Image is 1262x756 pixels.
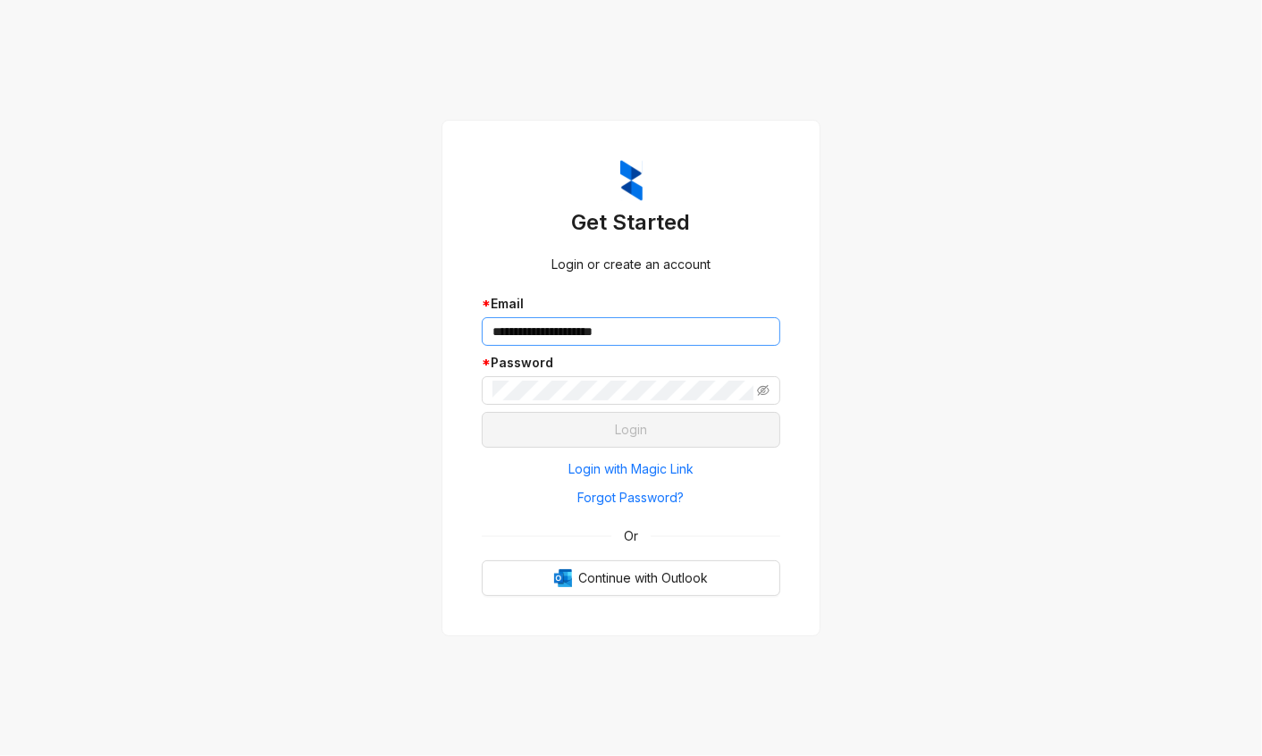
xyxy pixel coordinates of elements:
[482,294,780,314] div: Email
[482,560,780,596] button: OutlookContinue with Outlook
[482,455,780,483] button: Login with Magic Link
[482,208,780,237] h3: Get Started
[620,160,643,201] img: ZumaIcon
[579,568,709,588] span: Continue with Outlook
[482,412,780,448] button: Login
[482,353,780,373] div: Password
[568,459,694,479] span: Login with Magic Link
[554,569,572,587] img: Outlook
[482,255,780,274] div: Login or create an account
[482,483,780,512] button: Forgot Password?
[578,488,685,508] span: Forgot Password?
[757,384,770,397] span: eye-invisible
[611,526,651,546] span: Or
